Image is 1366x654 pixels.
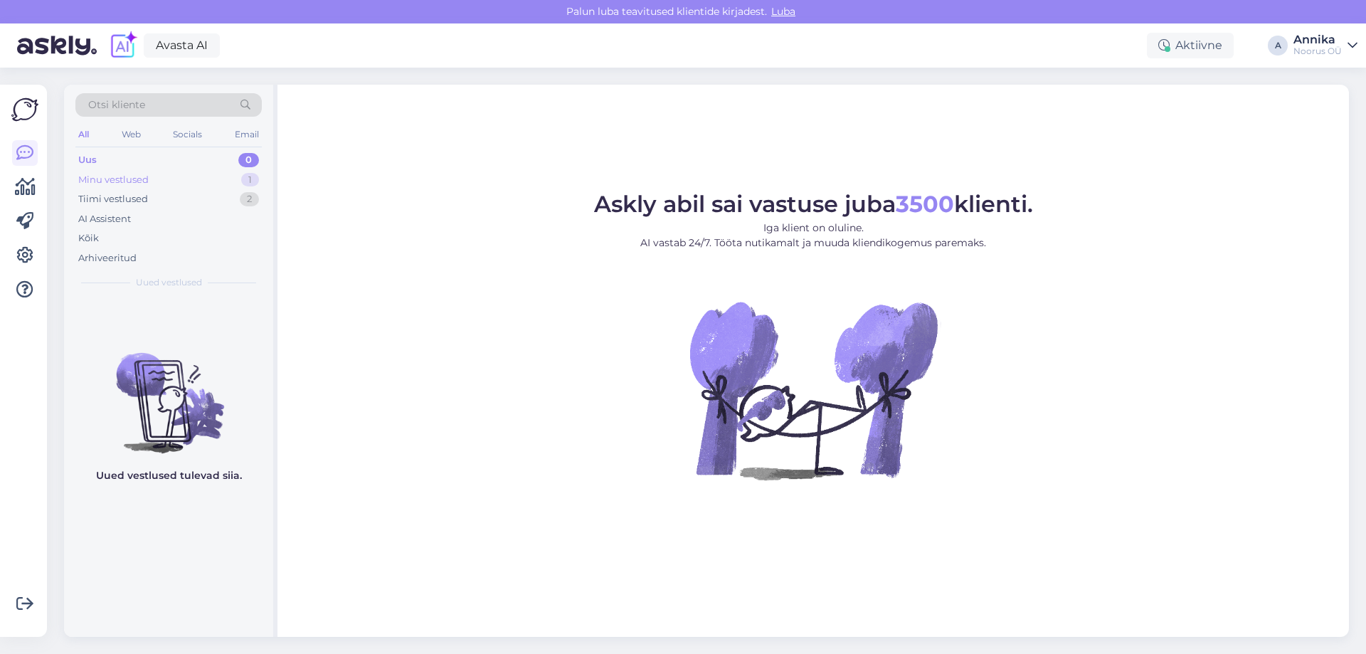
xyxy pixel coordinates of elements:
div: Email [232,125,262,144]
a: AnnikaNoorus OÜ [1293,34,1357,57]
p: Uued vestlused tulevad siia. [96,468,242,483]
span: Otsi kliente [88,97,145,112]
div: 2 [240,192,259,206]
img: No chats [64,327,273,455]
p: Iga klient on oluline. AI vastab 24/7. Tööta nutikamalt ja muuda kliendikogemus paremaks. [594,221,1033,250]
div: Tiimi vestlused [78,192,148,206]
b: 3500 [896,190,954,218]
img: No Chat active [685,262,941,518]
div: All [75,125,92,144]
div: Noorus OÜ [1293,46,1342,57]
span: Uued vestlused [136,276,202,289]
div: A [1268,36,1288,56]
div: 0 [238,153,259,167]
div: Aktiivne [1147,33,1234,58]
div: Web [119,125,144,144]
span: Askly abil sai vastuse juba klienti. [594,190,1033,218]
div: Kõik [78,231,99,246]
div: 1 [241,173,259,187]
div: Arhiveeritud [78,251,137,265]
span: Luba [767,5,800,18]
div: Annika [1293,34,1342,46]
a: Avasta AI [144,33,220,58]
div: Socials [170,125,205,144]
div: Minu vestlused [78,173,149,187]
img: Askly Logo [11,96,38,123]
div: AI Assistent [78,212,131,226]
div: Uus [78,153,97,167]
img: explore-ai [108,31,138,60]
